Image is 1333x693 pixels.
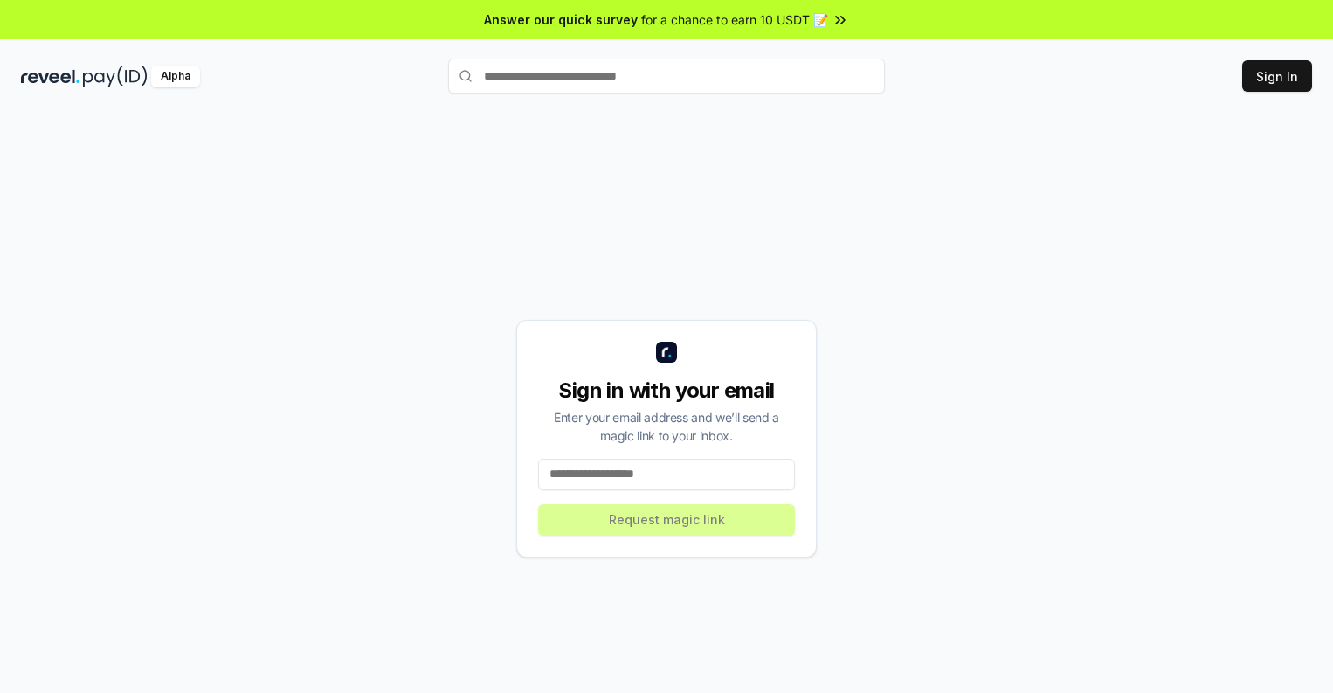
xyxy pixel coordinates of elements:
[538,408,795,445] div: Enter your email address and we’ll send a magic link to your inbox.
[21,66,79,87] img: reveel_dark
[151,66,200,87] div: Alpha
[538,377,795,405] div: Sign in with your email
[83,66,148,87] img: pay_id
[656,342,677,363] img: logo_small
[1242,60,1312,92] button: Sign In
[484,10,638,29] span: Answer our quick survey
[641,10,828,29] span: for a chance to earn 10 USDT 📝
